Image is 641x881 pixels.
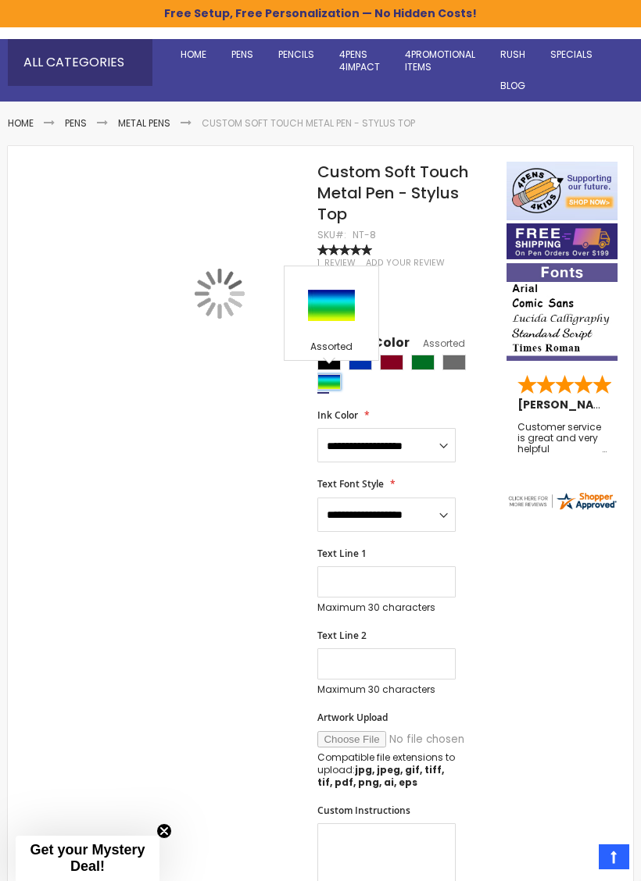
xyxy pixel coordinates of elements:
[550,48,593,61] span: Specials
[488,70,538,102] a: Blog
[599,844,629,869] a: Top
[317,711,388,724] span: Artwork Upload
[231,48,253,61] span: Pens
[118,116,170,130] a: Metal Pens
[317,228,346,241] strong: SKU
[507,501,618,515] a: 4pens.com certificate URL
[392,39,488,83] a: 4PROMOTIONALITEMS
[278,48,314,61] span: Pencils
[380,355,403,370] div: Burgundy
[317,257,320,269] span: 1
[507,263,618,361] img: font-personalization-examples
[327,39,392,83] a: 4Pens4impact
[500,48,525,61] span: Rush
[288,341,374,356] div: Assorted
[8,116,34,130] a: Home
[317,355,341,370] div: Black
[317,374,341,390] div: Assorted
[317,629,367,642] span: Text Line 2
[366,257,445,269] a: Add Your Review
[488,39,538,70] a: Rush
[410,337,465,350] span: Assorted
[317,408,358,422] span: Ink Color
[317,477,384,490] span: Text Font Style
[349,355,372,370] div: Blue
[507,490,618,512] img: 4pens.com widget logo
[219,39,266,70] a: Pens
[317,257,358,269] a: 1 Review
[517,397,621,412] span: [PERSON_NAME]
[317,547,367,560] span: Text Line 1
[405,48,475,73] span: 4PROMOTIONAL ITEMS
[181,48,206,61] span: Home
[317,763,444,789] strong: jpg, jpeg, gif, tiff, tif, pdf, png, ai, eps
[317,804,410,817] span: Custom Instructions
[317,683,456,696] p: Maximum 30 characters
[30,842,145,874] span: Get your Mystery Deal!
[266,39,327,70] a: Pencils
[317,751,456,790] p: Compatible file extensions to upload:
[156,823,172,839] button: Close teaser
[538,39,605,70] a: Specials
[65,116,87,130] a: Pens
[507,162,618,220] img: 4pens 4 kids
[324,257,356,269] span: Review
[8,39,152,86] div: All Categories
[317,244,372,255] div: 100%
[168,39,219,70] a: Home
[317,161,468,225] span: Custom Soft Touch Metal Pen - Stylus Top
[411,355,435,370] div: Green
[517,422,607,455] div: Customer service is great and very helpful
[339,48,380,73] span: 4Pens 4impact
[507,223,618,260] img: Free shipping on orders over $199
[353,229,376,241] div: NT-8
[202,117,415,130] li: Custom Soft Touch Metal Pen - Stylus Top
[500,79,525,92] span: Blog
[442,355,466,370] div: Grey
[16,836,159,881] div: Get your Mystery Deal!Close teaser
[317,601,456,614] p: Maximum 30 characters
